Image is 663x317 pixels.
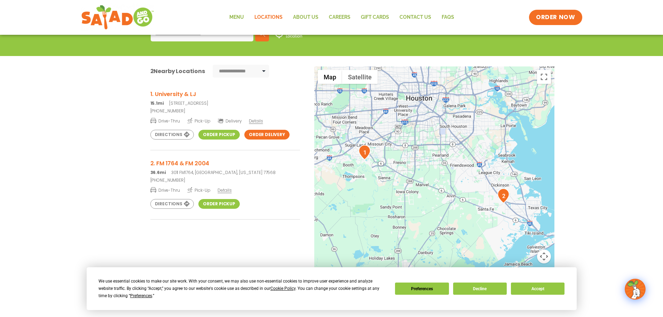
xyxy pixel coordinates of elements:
[356,9,394,25] a: GIFT CARDS
[453,283,507,295] button: Decline
[150,177,300,183] a: [PHONE_NUMBER]
[150,117,180,124] span: Drive-Thru
[288,9,324,25] a: About Us
[98,278,387,300] div: We use essential cookies to make our site work. With your consent, we may also use non-essential ...
[150,67,205,76] div: Nearby Locations
[150,169,300,176] p: 3011 FM1764, [GEOGRAPHIC_DATA], [US_STATE] 77568
[198,199,240,209] a: Order Pickup
[249,118,263,124] span: Details
[150,187,180,193] span: Drive-Thru
[529,10,582,25] a: ORDER NOW
[342,70,378,84] button: Show satellite imagery
[150,199,194,209] a: Directions
[150,100,300,106] p: [STREET_ADDRESS]
[436,9,459,25] a: FAQs
[625,279,645,299] img: wpChatIcon
[130,293,152,298] span: Preferences
[395,283,449,295] button: Preferences
[244,130,290,140] a: Order Delivery
[150,185,300,193] a: Drive-Thru Pick-Up Details
[537,249,551,263] button: Map camera controls
[150,130,194,140] a: Directions
[150,67,154,75] span: 2
[87,267,577,310] div: Cookie Consent Prompt
[150,108,300,114] a: [PHONE_NUMBER]
[150,159,300,168] h3: 2. FM 1764 & FM 2004
[187,117,211,124] span: Pick-Up
[150,169,166,175] strong: 36.6mi
[150,90,300,106] a: 1. University & LJ 15.1mi[STREET_ADDRESS]
[150,116,300,124] a: Drive-Thru Pick-Up Delivery Details
[358,145,371,160] div: 1
[511,283,565,295] button: Accept
[218,187,231,193] span: Details
[224,9,459,25] nav: Menu
[318,70,342,84] button: Show street map
[249,9,288,25] a: Locations
[218,118,242,124] span: Delivery
[270,286,295,291] span: Cookie Policy
[150,159,300,176] a: 2. FM 1764 & FM 2004 36.6mi3011 FM1764, [GEOGRAPHIC_DATA], [US_STATE] 77568
[187,187,211,193] span: Pick-Up
[224,9,249,25] a: Menu
[497,188,510,203] div: 2
[536,13,575,22] span: ORDER NOW
[150,90,300,98] h3: 1. University & LJ
[150,100,164,106] strong: 15.1mi
[324,9,356,25] a: Careers
[198,130,240,140] a: Order Pickup
[537,70,551,84] button: Toggle fullscreen view
[394,9,436,25] a: Contact Us
[81,3,155,31] img: new-SAG-logo-768×292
